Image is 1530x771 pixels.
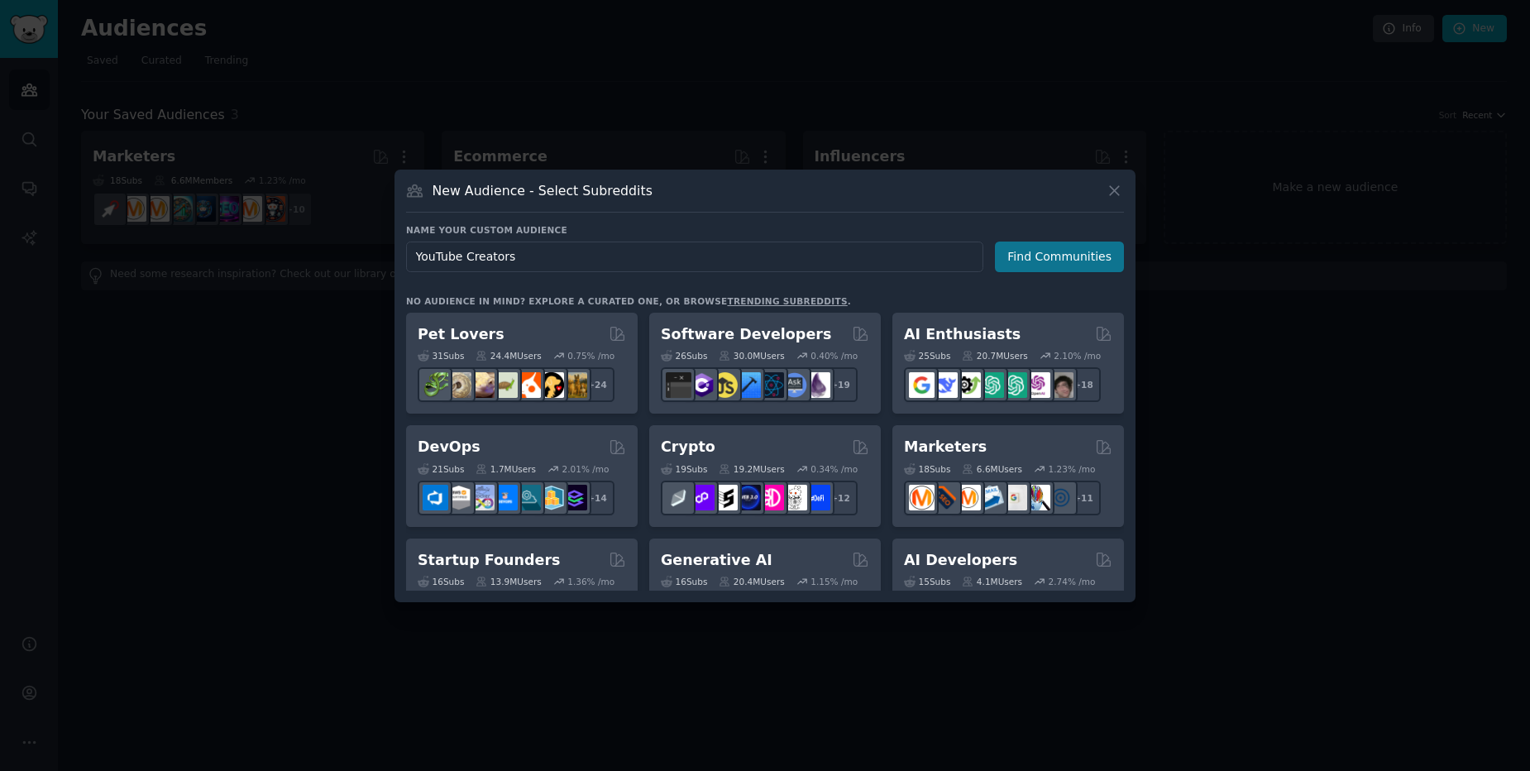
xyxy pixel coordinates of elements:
img: cockatiel [515,372,541,398]
img: azuredevops [423,485,448,510]
img: ethfinance [666,485,691,510]
div: 20.4M Users [719,576,784,587]
div: 16 Sub s [418,576,464,587]
div: 0.75 % /mo [567,350,614,362]
img: ArtificalIntelligence [1048,372,1073,398]
h2: AI Developers [904,550,1017,571]
div: 24.4M Users [476,350,541,362]
div: + 18 [1066,367,1101,402]
h2: AI Enthusiasts [904,324,1021,345]
h2: Pet Lovers [418,324,504,345]
button: Find Communities [995,242,1124,272]
h2: Startup Founders [418,550,560,571]
div: No audience in mind? Explore a curated one, or browse . [406,295,851,307]
img: GoogleGeminiAI [909,372,935,398]
h2: Marketers [904,437,987,457]
img: PlatformEngineers [562,485,587,510]
img: Emailmarketing [978,485,1004,510]
img: learnjavascript [712,372,738,398]
img: 0xPolygon [689,485,715,510]
img: bigseo [932,485,958,510]
img: ballpython [446,372,471,398]
img: aws_cdk [538,485,564,510]
div: + 19 [823,367,858,402]
img: DeepSeek [932,372,958,398]
img: turtle [492,372,518,398]
a: trending subreddits [727,296,847,306]
div: 18 Sub s [904,463,950,475]
img: chatgpt_prompts_ [1002,372,1027,398]
div: 2.10 % /mo [1054,350,1101,362]
img: leopardgeckos [469,372,495,398]
h2: DevOps [418,437,481,457]
h2: Software Developers [661,324,831,345]
div: 19.2M Users [719,463,784,475]
img: ethstaker [712,485,738,510]
img: DevOpsLinks [492,485,518,510]
h2: Generative AI [661,550,772,571]
div: + 14 [580,481,614,515]
div: 19 Sub s [661,463,707,475]
div: 1.23 % /mo [1049,463,1096,475]
img: csharp [689,372,715,398]
img: elixir [805,372,830,398]
img: defiblockchain [758,485,784,510]
img: reactnative [758,372,784,398]
div: + 11 [1066,481,1101,515]
div: 25 Sub s [904,350,950,362]
div: 30.0M Users [719,350,784,362]
div: 1.36 % /mo [567,576,614,587]
div: + 24 [580,367,614,402]
div: + 12 [823,481,858,515]
img: AskComputerScience [782,372,807,398]
img: dogbreed [562,372,587,398]
div: 13.9M Users [476,576,541,587]
div: 26 Sub s [661,350,707,362]
div: 0.34 % /mo [810,463,858,475]
img: defi_ [805,485,830,510]
img: herpetology [423,372,448,398]
img: software [666,372,691,398]
img: content_marketing [909,485,935,510]
div: 4.1M Users [962,576,1022,587]
img: AItoolsCatalog [955,372,981,398]
img: OpenAIDev [1025,372,1050,398]
div: 16 Sub s [661,576,707,587]
div: 20.7M Users [962,350,1027,362]
img: CryptoNews [782,485,807,510]
div: 1.15 % /mo [810,576,858,587]
img: googleads [1002,485,1027,510]
img: iOSProgramming [735,372,761,398]
img: Docker_DevOps [469,485,495,510]
img: AWS_Certified_Experts [446,485,471,510]
img: platformengineering [515,485,541,510]
img: AskMarketing [955,485,981,510]
div: 2.74 % /mo [1049,576,1096,587]
div: 15 Sub s [904,576,950,587]
h2: Crypto [661,437,715,457]
div: 21 Sub s [418,463,464,475]
img: web3 [735,485,761,510]
div: 2.01 % /mo [562,463,610,475]
div: 6.6M Users [962,463,1022,475]
img: PetAdvice [538,372,564,398]
div: 1.7M Users [476,463,536,475]
h3: Name your custom audience [406,224,1124,236]
input: Pick a short name, like "Digital Marketers" or "Movie-Goers" [406,242,983,272]
img: MarketingResearch [1025,485,1050,510]
img: chatgpt_promptDesign [978,372,1004,398]
div: 0.40 % /mo [810,350,858,362]
h3: New Audience - Select Subreddits [433,182,653,199]
div: 31 Sub s [418,350,464,362]
img: OnlineMarketing [1048,485,1073,510]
